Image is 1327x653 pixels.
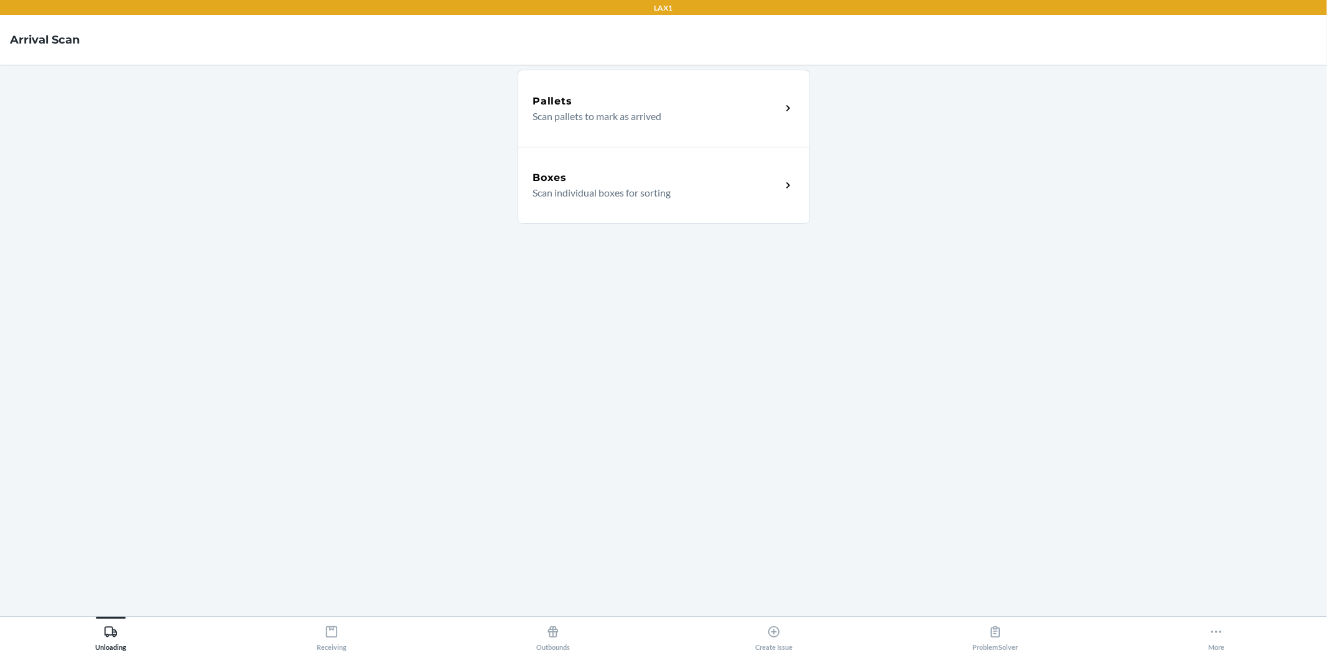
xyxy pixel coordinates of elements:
[533,94,572,109] h5: Pallets
[518,70,810,147] a: PalletsScan pallets to mark as arrived
[221,617,443,651] button: Receiving
[1208,620,1224,651] div: More
[755,620,793,651] div: Create Issue
[533,185,771,200] p: Scan individual boxes for sorting
[95,620,126,651] div: Unloading
[533,170,567,185] h5: Boxes
[536,620,570,651] div: Outbounds
[317,620,347,651] div: Receiving
[10,32,80,48] h4: Arrival Scan
[972,620,1018,651] div: Problem Solver
[533,109,771,124] p: Scan pallets to mark as arrived
[664,617,885,651] button: Create Issue
[518,147,810,224] a: BoxesScan individual boxes for sorting
[885,617,1106,651] button: Problem Solver
[442,617,664,651] button: Outbounds
[654,2,673,14] p: LAX1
